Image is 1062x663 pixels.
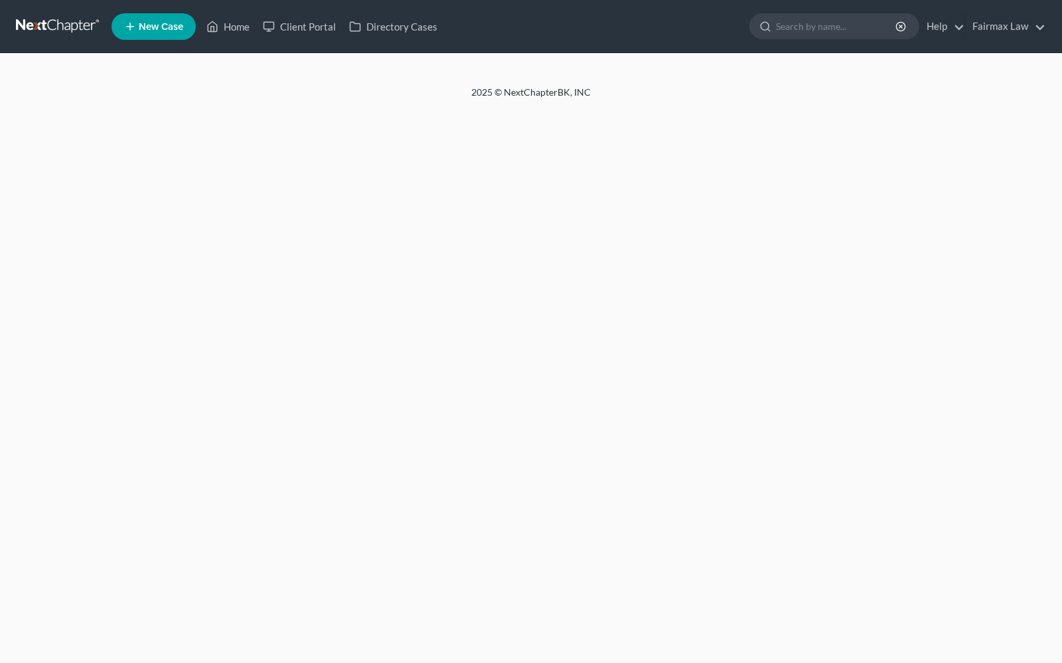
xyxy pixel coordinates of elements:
[139,22,183,32] span: New Case
[920,15,964,39] a: Help
[200,15,256,39] a: Home
[776,14,897,39] input: Search by name...
[256,15,342,39] a: Client Portal
[966,15,1045,39] a: Fairmax Law
[342,15,444,39] a: Directory Cases
[153,86,909,110] div: 2025 © NextChapterBK, INC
